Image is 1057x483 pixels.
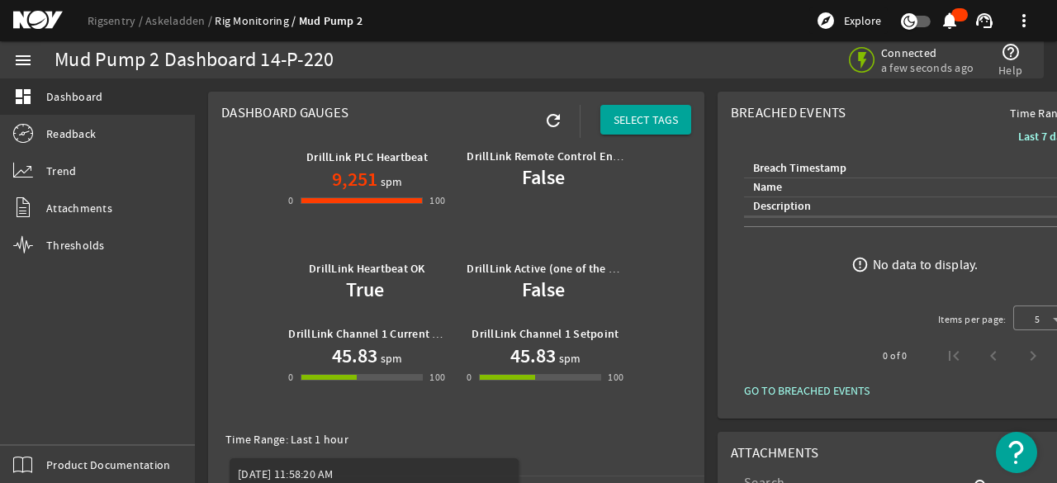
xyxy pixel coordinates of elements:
div: 100 [429,192,445,209]
span: a few seconds ago [881,60,974,75]
mat-icon: notifications [940,11,960,31]
div: 0 [467,369,472,386]
b: DrillLink PLC Heartbeat [306,149,428,165]
text: 300 [248,471,263,483]
div: Name [753,178,782,197]
span: spm [377,173,403,190]
span: Dashboard Gauges [221,104,348,121]
b: DrillLink Heartbeat OK [309,261,425,277]
a: Rigsentry [88,13,145,28]
span: Attachments [46,200,112,216]
div: 100 [429,369,445,386]
b: DrillLink Remote Control Enabled (From Cyberbase) [467,149,737,164]
button: GO TO BREACHED EVENTS [731,376,883,405]
span: Explore [844,12,881,29]
mat-icon: explore [816,11,836,31]
b: False [522,277,565,303]
b: True [346,277,384,303]
span: Readback [46,125,96,142]
mat-icon: menu [13,50,33,70]
h1: 45.83 [510,343,556,369]
b: False [522,164,565,191]
button: more_vert [1004,1,1044,40]
b: DrillLink Channel 1 Setpoint [472,326,619,342]
div: 100 [608,369,623,386]
div: 0 of 0 [883,348,907,364]
button: Explore [809,7,888,34]
span: spm [556,350,581,367]
div: Items per page: [938,311,1007,328]
button: SELECT TAGS [600,105,691,135]
div: Breach Timestamp [753,159,846,178]
h1: 9,251 [332,166,377,192]
span: spm [377,350,403,367]
div: Mud Pump 2 Dashboard 14-P-220 [55,52,334,69]
div: Description [753,197,811,215]
a: Mud Pump 2 [299,13,363,29]
span: SELECT TAGS [614,111,678,128]
span: GO TO BREACHED EVENTS [744,382,870,399]
a: Rig Monitoring [215,13,298,28]
mat-icon: error_outline [851,256,869,273]
span: Breached Events [731,104,846,121]
span: Connected [881,45,974,60]
mat-icon: support_agent [974,11,994,31]
mat-icon: dashboard [13,87,33,107]
text: 12500 [294,471,320,483]
span: Attachments [731,444,819,462]
div: 0 [288,369,293,386]
span: Thresholds [46,237,105,253]
mat-icon: refresh [543,111,563,130]
mat-icon: help_outline [1001,42,1021,62]
div: Time Range: Last 1 hour [225,431,687,447]
h1: 45.83 [332,343,377,369]
div: No data to display. [873,257,979,273]
button: Open Resource Center [996,432,1037,473]
a: Askeladden [145,13,215,28]
span: Trend [46,163,76,179]
div: 0 [288,192,293,209]
b: DrillLink Active (one of the channels are active) [467,261,711,277]
span: Help [998,62,1022,78]
b: DrillLink Channel 1 Current value [288,326,460,342]
span: Dashboard [46,88,102,105]
span: Product Documentation [46,457,170,473]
